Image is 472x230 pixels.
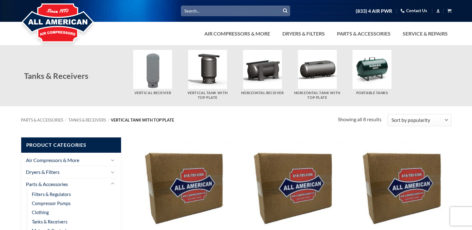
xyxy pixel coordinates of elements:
[348,50,397,95] a: Visit product category Portable Tanks
[201,27,274,40] a: Air Compressors & More
[32,208,49,217] a: Clothing
[26,154,108,166] a: Air Compressors & More
[183,50,232,100] a: Visit product category Vertical Tank With Top Plate
[280,6,290,16] button: Submit
[348,91,397,95] h5: Portable Tanks
[399,27,451,40] a: Service & Repairs
[109,168,116,176] button: Toggle
[238,91,287,95] h5: Horizontal Receiver
[356,6,392,17] a: (833) 4 AIR PWR
[279,27,328,40] a: Dryers & Filters
[338,115,382,123] p: Showing all 8 results
[128,50,177,95] a: Visit product category Vertical Receiver
[188,50,227,89] img: Vertical Tank With Top Plate
[109,156,116,164] button: Toggle
[21,118,338,122] nav: Breadcrumb
[128,91,177,95] h5: Vertical Receiver
[108,117,109,122] span: /
[26,166,108,178] a: Dryers & Filters
[68,117,106,122] a: Tanks & Receivers
[26,178,108,190] a: Parts & Accessories
[32,199,71,208] a: Compressor Pumps
[298,50,337,89] img: Horizontal Tank With Top Plate
[32,217,67,226] a: Tanks & Receivers
[238,50,287,95] a: Visit product category Horizontal Receiver
[387,114,451,126] select: Shop order
[21,117,63,122] a: Parts & Accessories
[293,91,342,100] h5: Horizontal Tank With Top Plate
[243,50,282,89] img: Horizontal Receiver
[21,137,121,153] span: Product Categories
[353,50,392,89] img: Portable Tanks
[447,7,451,15] a: View cart
[181,6,290,16] input: Search…
[333,27,394,40] a: Parts & Accessories
[183,91,232,100] h5: Vertical Tank With Top Plate
[109,180,116,188] button: Toggle
[293,50,342,100] a: Visit product category Horizontal Tank With Top Plate
[436,7,440,15] a: Login
[24,71,129,81] h2: Tanks & Receivers
[401,6,427,16] a: Contact Us
[133,50,172,89] img: Vertical Receiver
[32,190,71,199] a: Filters & Regulators
[65,117,66,122] span: /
